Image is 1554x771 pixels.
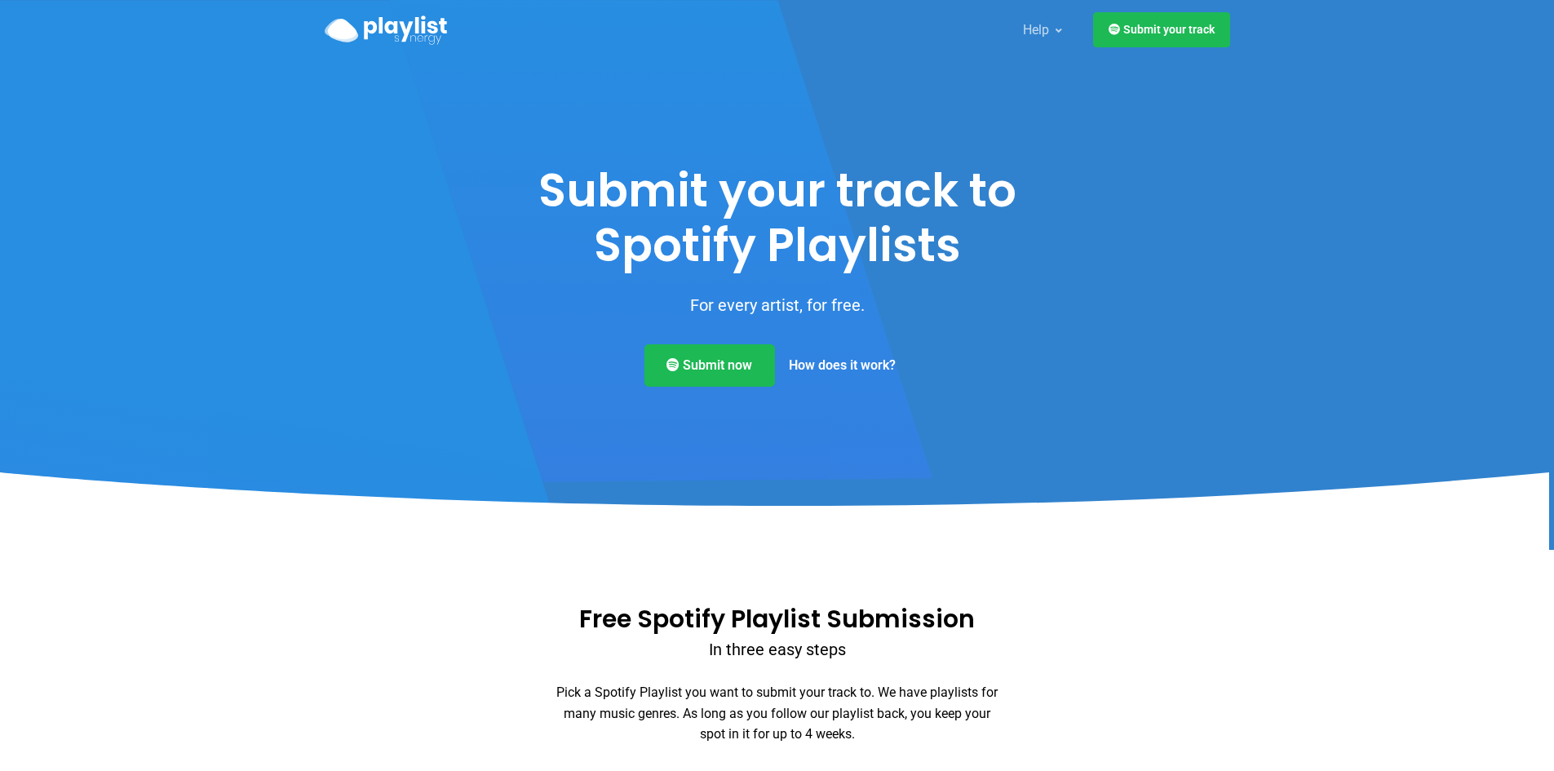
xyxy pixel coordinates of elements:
a: Submit now [644,344,775,387]
p: In three easy steps [551,636,1003,662]
a: Playlist Synergy [325,11,447,48]
a: Submit your track [1093,12,1230,47]
a: How does it work? [775,344,910,387]
p: For every artist, for free. [506,292,1049,318]
img: Playlist Synergy Logo [325,16,447,45]
h2: Free Spotify Playlist Submission [551,602,1003,636]
h1: Submit your track to Spotify Playlists [506,163,1049,273]
p: Pick a Spotify Playlist you want to submit your track to. We have playlists for many music genres... [551,682,1003,745]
